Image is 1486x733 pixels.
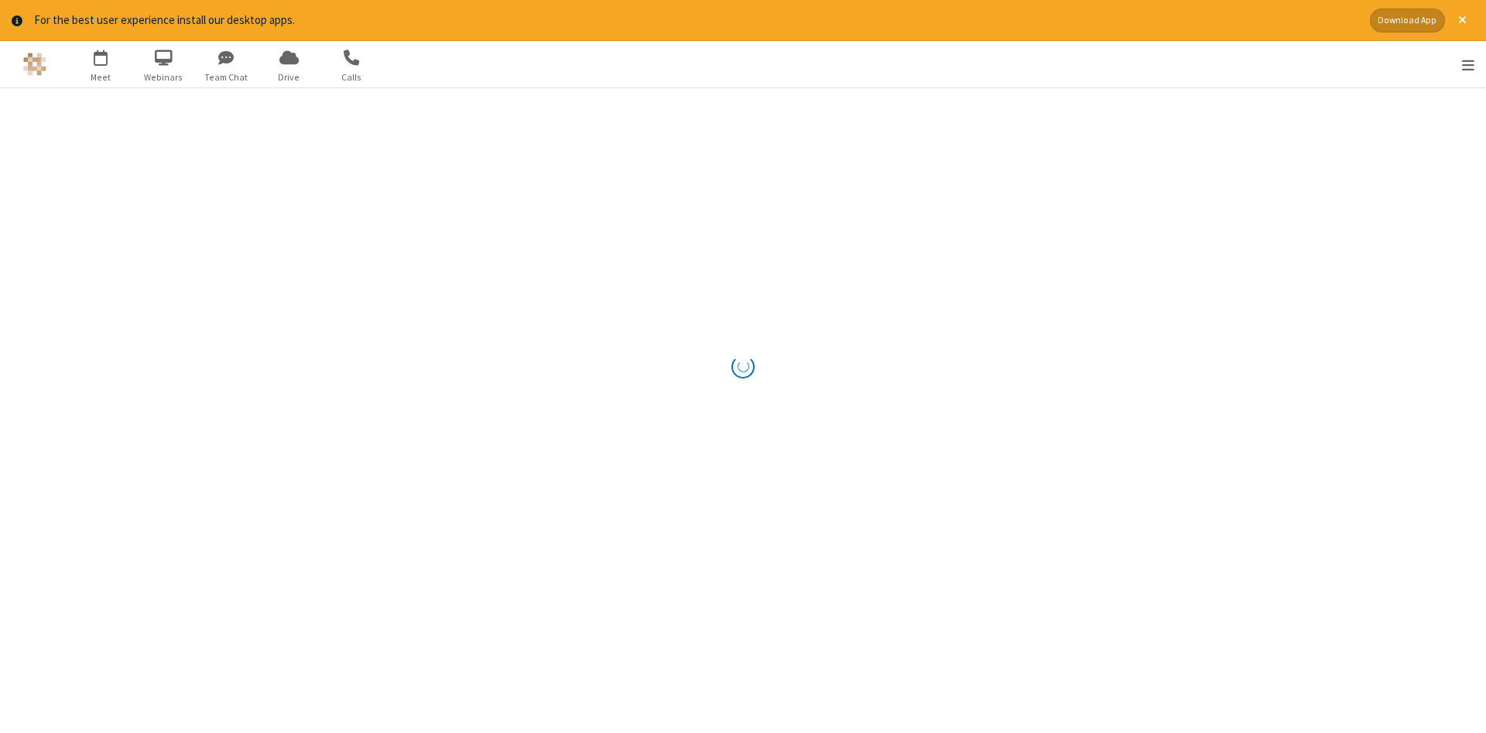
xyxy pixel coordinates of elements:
[135,70,193,84] span: Webinars
[260,70,318,84] span: Drive
[323,70,381,84] span: Calls
[5,41,63,87] button: Logo
[197,70,255,84] span: Team Chat
[1370,9,1445,33] button: Download App
[1450,9,1474,33] button: Close alert
[72,70,130,84] span: Meet
[1442,41,1486,87] div: Open menu
[23,53,46,76] img: QA Selenium DO NOT DELETE OR CHANGE
[34,12,1358,29] div: For the best user experience install our desktop apps.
